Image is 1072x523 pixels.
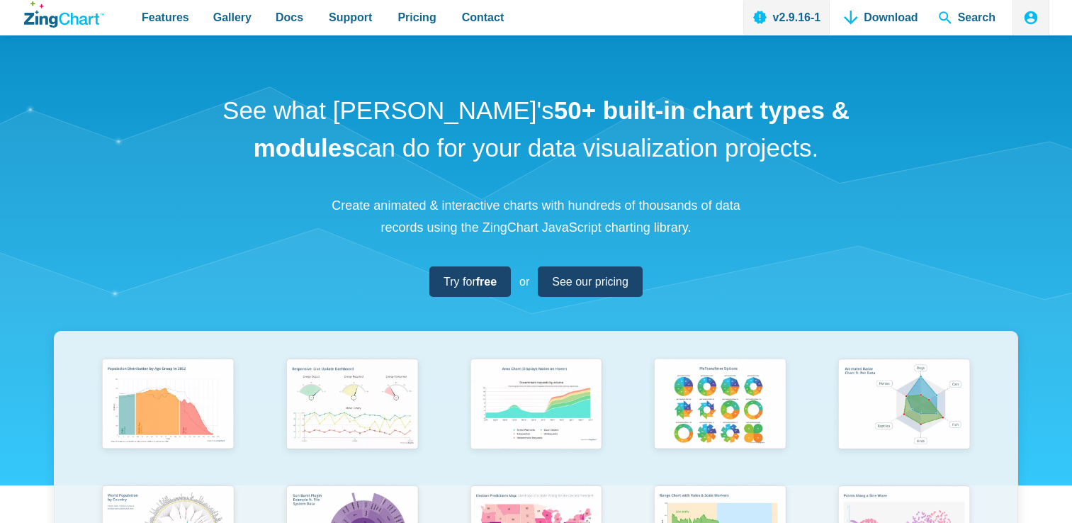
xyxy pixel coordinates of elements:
[463,353,610,458] img: Area Chart (Displays Nodes on Hover)
[329,8,372,27] span: Support
[519,272,529,291] span: or
[254,96,850,162] strong: 50+ built-in chart types & modules
[646,353,794,458] img: Pie Transform Options
[538,266,643,297] a: See our pricing
[94,353,242,458] img: Population Distribution by Age Group in 2052
[444,272,497,291] span: Try for
[213,8,252,27] span: Gallery
[324,195,749,238] p: Create animated & interactive charts with hundreds of thousands of data records using the ZingCha...
[812,353,996,480] a: Animated Radar Chart ft. Pet Data
[397,8,436,27] span: Pricing
[218,92,855,167] h1: See what [PERSON_NAME]'s can do for your data visualization projects.
[260,353,444,480] a: Responsive Live Update Dashboard
[552,272,628,291] span: See our pricing
[278,353,426,458] img: Responsive Live Update Dashboard
[276,8,303,27] span: Docs
[429,266,511,297] a: Try forfree
[24,1,104,28] a: ZingChart Logo. Click to return to the homepage
[444,353,628,480] a: Area Chart (Displays Nodes on Hover)
[462,8,504,27] span: Contact
[142,8,189,27] span: Features
[476,276,497,288] strong: free
[628,353,812,480] a: Pie Transform Options
[76,353,260,480] a: Population Distribution by Age Group in 2052
[830,353,978,458] img: Animated Radar Chart ft. Pet Data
